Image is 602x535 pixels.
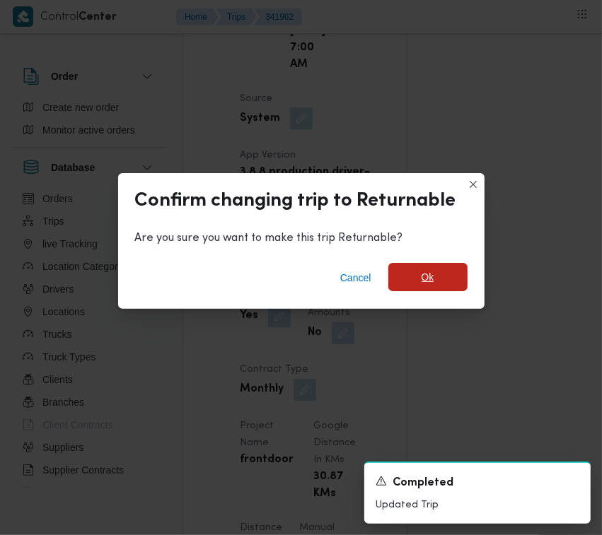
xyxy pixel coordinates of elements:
[340,269,371,286] span: Cancel
[388,263,468,291] button: Ok
[376,498,579,512] p: Updated Trip
[465,176,482,193] button: Closes this modal window
[422,269,434,286] span: Ok
[376,474,579,492] div: Notification
[135,230,468,247] div: Are you sure you want to make this trip Returnable?
[393,475,453,492] span: Completed
[335,264,377,292] button: Cancel
[135,190,456,213] div: Confirm changing trip to Returnable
